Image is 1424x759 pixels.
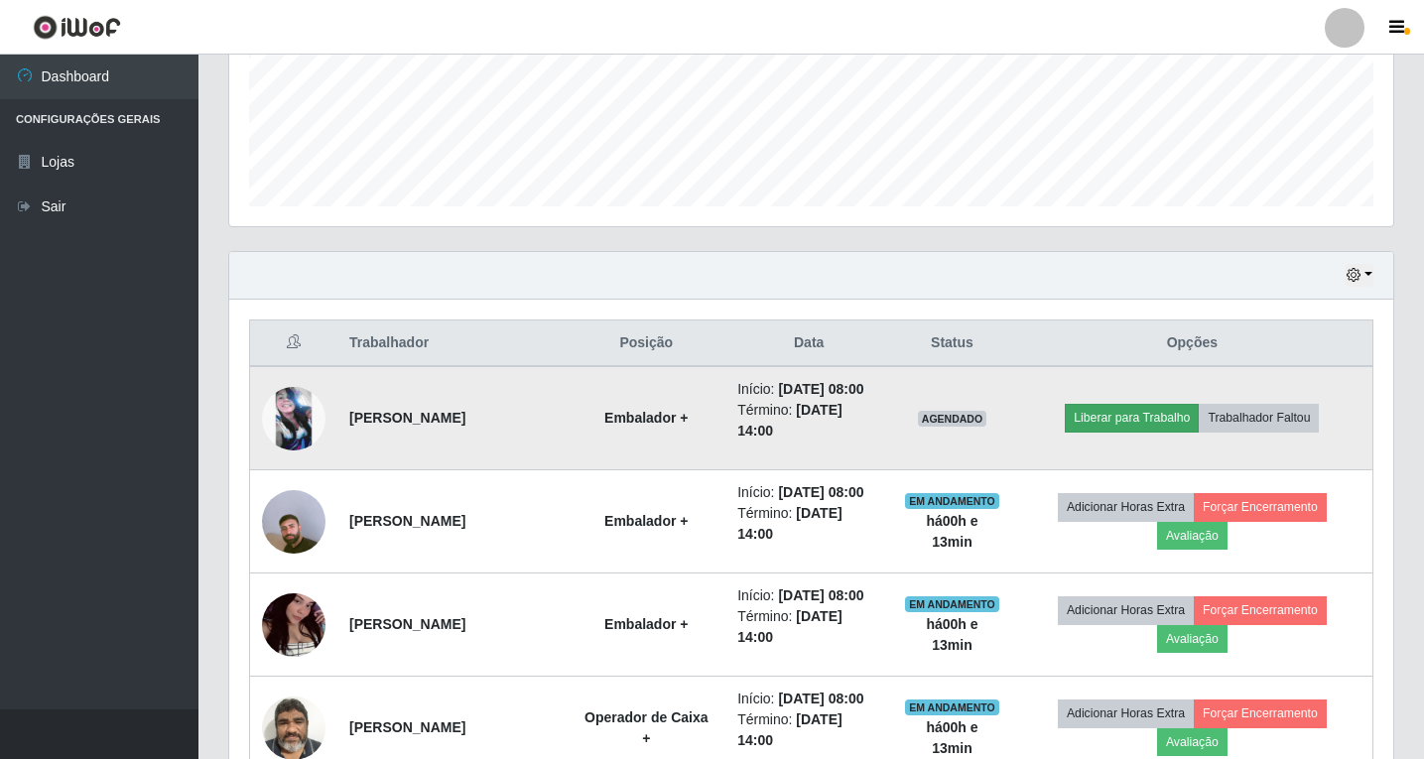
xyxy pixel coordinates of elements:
[905,493,999,509] span: EM ANDAMENTO
[604,410,688,426] strong: Embalador +
[905,596,999,612] span: EM ANDAMENTO
[737,606,880,648] li: Término:
[725,320,892,367] th: Data
[262,465,325,578] img: 1756498366711.jpeg
[1194,493,1327,521] button: Forçar Encerramento
[604,513,688,529] strong: Embalador +
[349,513,465,529] strong: [PERSON_NAME]
[778,484,863,500] time: [DATE] 08:00
[1157,728,1228,756] button: Avaliação
[892,320,1011,367] th: Status
[1065,404,1199,432] button: Liberar para Trabalho
[1058,596,1194,624] button: Adicionar Horas Extra
[1012,320,1373,367] th: Opções
[918,411,987,427] span: AGENDADO
[1058,493,1194,521] button: Adicionar Horas Extra
[584,709,709,746] strong: Operador de Caixa +
[778,587,863,603] time: [DATE] 08:00
[262,554,325,695] img: 1757113340367.jpeg
[33,15,121,40] img: CoreUI Logo
[737,400,880,442] li: Término:
[737,482,880,503] li: Início:
[262,387,325,450] img: 1652231236130.jpeg
[1194,596,1327,624] button: Forçar Encerramento
[349,616,465,632] strong: [PERSON_NAME]
[926,616,977,653] strong: há 00 h e 13 min
[337,320,567,367] th: Trabalhador
[778,381,863,397] time: [DATE] 08:00
[737,503,880,545] li: Término:
[1199,404,1319,432] button: Trabalhador Faltou
[1058,699,1194,727] button: Adicionar Horas Extra
[778,691,863,706] time: [DATE] 08:00
[567,320,725,367] th: Posição
[604,616,688,632] strong: Embalador +
[349,410,465,426] strong: [PERSON_NAME]
[1194,699,1327,727] button: Forçar Encerramento
[737,709,880,751] li: Término:
[926,719,977,756] strong: há 00 h e 13 min
[926,513,977,550] strong: há 00 h e 13 min
[905,699,999,715] span: EM ANDAMENTO
[349,719,465,735] strong: [PERSON_NAME]
[737,379,880,400] li: Início:
[737,689,880,709] li: Início:
[1157,522,1228,550] button: Avaliação
[1157,625,1228,653] button: Avaliação
[737,585,880,606] li: Início:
